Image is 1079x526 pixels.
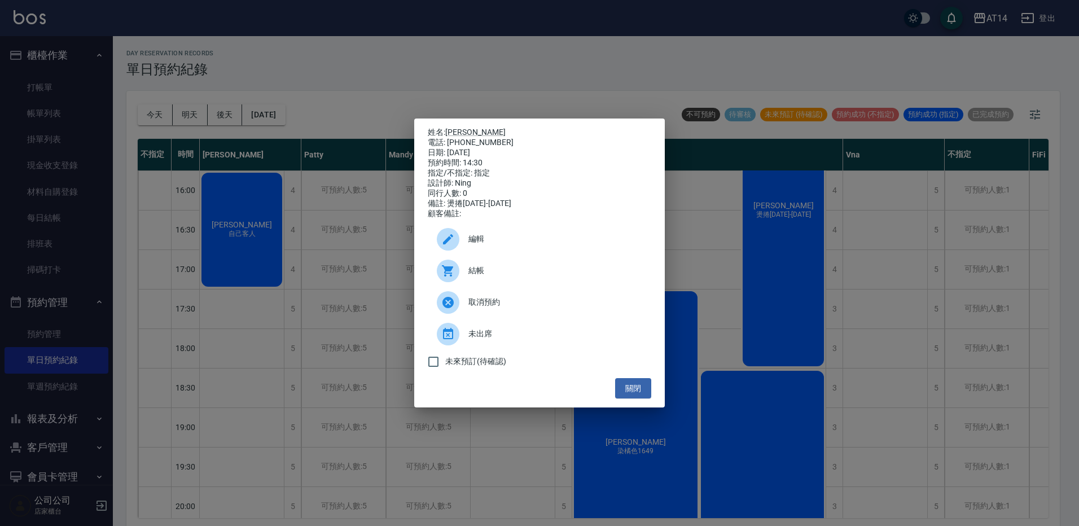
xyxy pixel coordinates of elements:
span: 編輯 [468,233,642,245]
div: 設計師: Ning [428,178,651,189]
span: 取消預約 [468,296,642,308]
a: [PERSON_NAME] [445,128,506,137]
span: 未來預訂(待確認) [445,356,506,367]
div: 電話: [PHONE_NUMBER] [428,138,651,148]
div: 顧客備註: [428,209,651,219]
div: 未出席 [428,318,651,350]
span: 結帳 [468,265,642,277]
span: 未出席 [468,328,642,340]
button: 關閉 [615,378,651,399]
a: 結帳 [428,255,651,287]
div: 預約時間: 14:30 [428,158,651,168]
div: 日期: [DATE] [428,148,651,158]
div: 同行人數: 0 [428,189,651,199]
div: 備註: 燙捲[DATE]-[DATE] [428,199,651,209]
div: 指定/不指定: 指定 [428,168,651,178]
div: 取消預約 [428,287,651,318]
p: 姓名: [428,128,651,138]
div: 編輯 [428,223,651,255]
